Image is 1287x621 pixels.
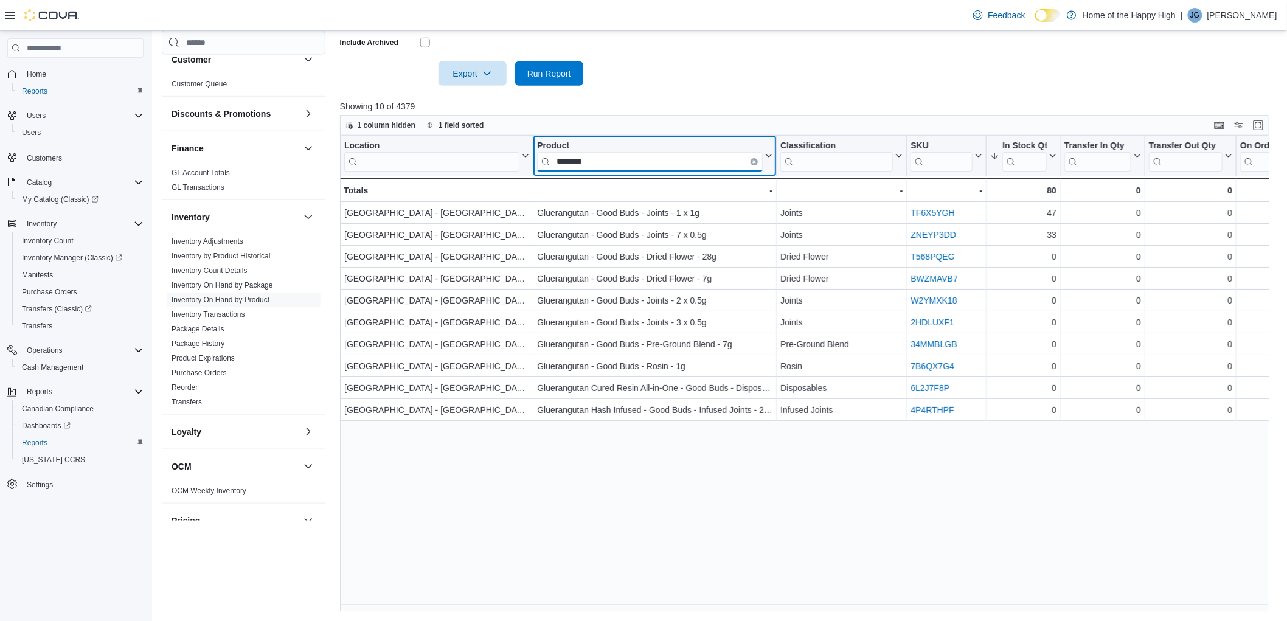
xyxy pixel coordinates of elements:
[515,61,583,86] button: Run Report
[22,150,144,165] span: Customers
[12,417,148,434] a: Dashboards
[344,381,529,395] div: [GEOGRAPHIC_DATA] - [GEOGRAPHIC_DATA] - Fire & Flower
[2,107,148,124] button: Users
[1064,227,1141,242] div: 0
[1064,141,1141,172] button: Transfer In Qty
[341,118,420,133] button: 1 column hidden
[1064,206,1141,220] div: 0
[22,253,122,263] span: Inventory Manager (Classic)
[780,403,903,417] div: Infused Joints
[172,211,299,223] button: Inventory
[990,359,1056,373] div: 0
[990,206,1056,220] div: 47
[22,270,53,280] span: Manifests
[22,321,52,331] span: Transfers
[22,384,144,399] span: Reports
[911,339,957,349] a: 34MMBLGB
[172,515,200,527] h3: Pricing
[911,141,982,172] button: SKU
[22,86,47,96] span: Reports
[1188,8,1202,23] div: Jorja Green
[780,141,903,172] button: Classification
[301,106,316,121] button: Discounts & Promotions
[17,360,144,375] span: Cash Management
[1064,141,1131,172] div: Transfer In Qty
[17,125,46,140] a: Users
[537,141,763,152] div: Product
[12,317,148,335] button: Transfers
[358,120,415,130] span: 1 column hidden
[1064,271,1141,286] div: 0
[780,271,903,286] div: Dried Flower
[17,268,58,282] a: Manifests
[1064,381,1141,395] div: 0
[22,217,61,231] button: Inventory
[537,403,772,417] div: Gluerangutan Hash Infused - Good Buds - Infused Joints - 2 x 0.5g
[1149,271,1232,286] div: 0
[22,175,144,190] span: Catalog
[344,271,529,286] div: [GEOGRAPHIC_DATA] - [GEOGRAPHIC_DATA] - Fire & Flower
[1149,141,1223,152] div: Transfer Out Qty
[22,404,94,414] span: Canadian Compliance
[17,302,144,316] span: Transfers (Classic)
[1232,118,1246,133] button: Display options
[22,477,58,492] a: Settings
[172,266,248,276] span: Inventory Count Details
[12,451,148,468] button: [US_STATE] CCRS
[172,486,246,496] span: OCM Weekly Inventory
[301,141,316,156] button: Finance
[1149,206,1232,220] div: 0
[172,369,227,377] a: Purchase Orders
[22,287,77,297] span: Purchase Orders
[1181,8,1183,23] p: |
[12,434,148,451] button: Reports
[990,315,1056,330] div: 0
[1064,183,1141,198] div: 0
[1149,141,1232,172] button: Transfer Out Qty
[990,183,1056,198] div: 80
[22,384,57,399] button: Reports
[990,141,1056,172] button: In Stock Qty
[990,293,1056,308] div: 0
[12,359,148,376] button: Cash Management
[780,183,903,198] div: -
[172,368,227,378] span: Purchase Orders
[172,295,269,305] span: Inventory On Hand by Product
[22,108,50,123] button: Users
[172,108,299,120] button: Discounts & Promotions
[1035,22,1036,23] span: Dark Mode
[17,401,99,416] a: Canadian Compliance
[1149,249,1232,264] div: 0
[17,453,90,467] a: [US_STATE] CCRS
[172,339,224,349] span: Package History
[172,426,201,438] h3: Loyalty
[1064,315,1141,330] div: 0
[172,182,224,192] span: GL Transactions
[537,381,772,395] div: Gluerangutan Cured Resin All-in-One - Good Buds - Disposables - 1mL
[1064,359,1141,373] div: 0
[780,249,903,264] div: Dried Flower
[12,266,148,283] button: Manifests
[988,9,1025,21] span: Feedback
[17,302,97,316] a: Transfers (Classic)
[340,38,398,47] label: Include Archived
[22,304,92,314] span: Transfers (Classic)
[172,280,273,290] span: Inventory On Hand by Package
[344,337,529,352] div: [GEOGRAPHIC_DATA] - [GEOGRAPHIC_DATA] - Fire & Flower
[172,79,227,89] span: Customer Queue
[17,268,144,282] span: Manifests
[172,397,202,407] span: Transfers
[537,183,772,198] div: -
[17,251,127,265] a: Inventory Manager (Classic)
[172,237,243,246] span: Inventory Adjustments
[1064,141,1131,152] div: Transfer In Qty
[172,515,299,527] button: Pricing
[2,476,148,493] button: Settings
[22,151,67,165] a: Customers
[439,61,507,86] button: Export
[22,66,144,82] span: Home
[344,227,529,242] div: [GEOGRAPHIC_DATA] - [GEOGRAPHIC_DATA] - Fire & Flower
[301,513,316,528] button: Pricing
[17,192,103,207] a: My Catalog (Classic)
[537,141,763,172] div: Product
